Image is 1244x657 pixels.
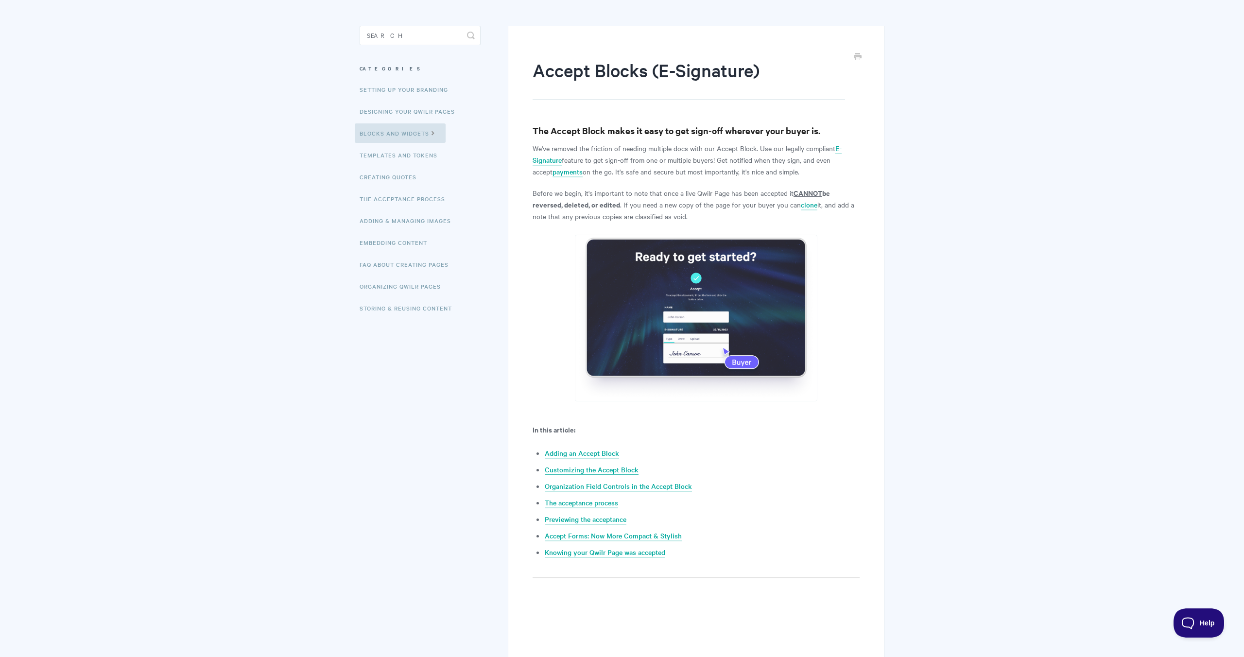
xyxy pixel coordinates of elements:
[545,514,626,525] a: Previewing the acceptance
[533,124,860,138] h3: The Accept Block makes it easy to get sign-off wherever your buyer is.
[801,200,817,210] a: clone
[533,143,842,166] a: E-Signature
[794,188,822,198] u: CANNOT
[533,187,860,222] p: Before we begin, it's important to note that once a live Qwilr Page has been accepted it . If you...
[533,142,860,177] p: We've removed the friction of needing multiple docs with our Accept Block. Use our legally compli...
[360,189,452,208] a: The Acceptance Process
[360,211,458,230] a: Adding & Managing Images
[1174,608,1225,638] iframe: Toggle Customer Support
[545,448,619,459] a: Adding an Accept Block
[533,58,845,100] h1: Accept Blocks (E-Signature)
[360,26,481,45] input: Search
[545,465,639,475] a: Customizing the Accept Block
[533,424,575,434] strong: In this article:
[575,235,817,401] img: file-vkqjd8S4A2.png
[545,547,665,558] a: Knowing your Qwilr Page was accepted
[360,167,424,187] a: Creating Quotes
[545,498,618,508] a: The acceptance process
[545,531,682,541] a: Accept Forms: Now More Compact & Stylish
[360,102,462,121] a: Designing Your Qwilr Pages
[355,123,446,143] a: Blocks and Widgets
[360,255,456,274] a: FAQ About Creating Pages
[360,80,455,99] a: Setting up your Branding
[360,60,481,77] h3: Categories
[854,52,862,63] a: Print this Article
[360,298,459,318] a: Storing & Reusing Content
[360,145,445,165] a: Templates and Tokens
[360,277,448,296] a: Organizing Qwilr Pages
[360,233,434,252] a: Embedding Content
[545,481,692,492] a: Organization Field Controls in the Accept Block
[553,167,583,177] a: payments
